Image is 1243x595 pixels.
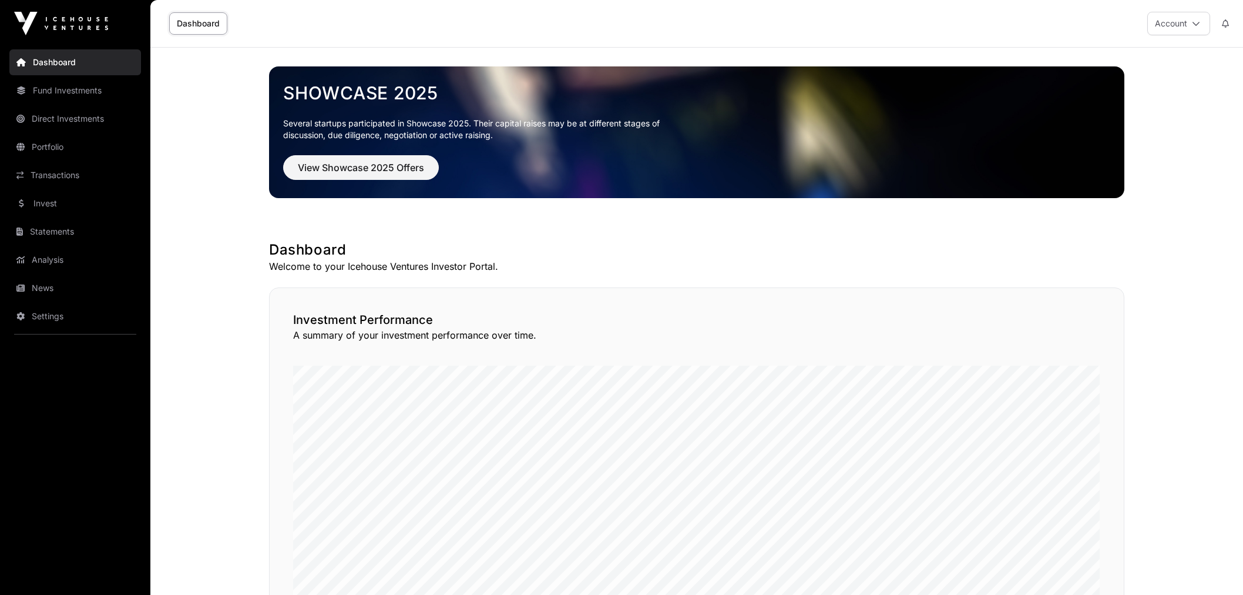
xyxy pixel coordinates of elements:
[269,259,1124,273] p: Welcome to your Icehouse Ventures Investor Portal.
[1147,12,1210,35] button: Account
[283,167,439,179] a: View Showcase 2025 Offers
[269,240,1124,259] h1: Dashboard
[9,190,141,216] a: Invest
[9,219,141,245] a: Statements
[9,134,141,160] a: Portfolio
[298,161,424,175] span: View Showcase 2025 Offers
[283,118,678,141] p: Several startups participated in Showcase 2025. Their capital raises may be at different stages o...
[293,328,1100,342] p: A summary of your investment performance over time.
[9,247,141,273] a: Analysis
[169,12,227,35] a: Dashboard
[283,82,1110,103] a: Showcase 2025
[9,162,141,188] a: Transactions
[9,106,141,132] a: Direct Investments
[9,49,141,75] a: Dashboard
[9,303,141,329] a: Settings
[269,66,1124,198] img: Showcase 2025
[283,155,439,180] button: View Showcase 2025 Offers
[293,312,1100,328] h2: Investment Performance
[9,275,141,301] a: News
[14,12,108,35] img: Icehouse Ventures Logo
[9,78,141,103] a: Fund Investments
